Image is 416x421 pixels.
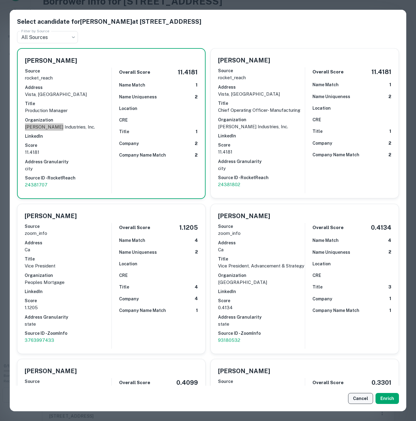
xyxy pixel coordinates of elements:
h6: Location [312,105,331,111]
p: rocket_reach [25,74,111,82]
p: [PERSON_NAME] Industries, Inc. [25,123,111,131]
h6: 4 [195,237,198,244]
p: Peoples Mortgage [25,279,111,286]
h6: Title [25,256,111,262]
p: zoom_info [218,230,305,237]
h6: Source ID - ZoomInfo [218,330,305,337]
h6: Company Name Match [119,152,166,158]
div: Chat Widget [386,372,416,402]
a: 24381707 [25,181,111,189]
h6: Title [312,128,323,135]
h6: 1 [389,307,391,314]
h6: Company Name Match [312,307,359,314]
h6: Location [312,260,331,267]
h6: Source ID - ZoomInfo [25,330,111,337]
h6: Address Granularity [218,158,305,165]
h6: Source [25,223,111,230]
h6: Name Match [312,81,339,88]
h6: 2 [389,93,391,100]
p: city [218,165,305,172]
h6: CRE [119,117,128,123]
h6: Score [25,297,111,304]
h6: 1 [389,128,391,135]
h6: 2 [389,151,391,158]
h6: Overall Score [312,379,344,386]
h6: 3 [388,284,391,291]
a: 24381802 [218,181,305,188]
p: Vice President, Advancement & Strategy [218,262,305,270]
h6: Source ID - RocketReach [218,174,305,181]
h6: Address [25,239,111,246]
h6: Name Uniqueness [312,249,350,256]
h5: [PERSON_NAME] [218,56,270,65]
p: rocket_reach [218,385,305,392]
h6: Address [218,239,305,246]
h6: 1 [196,307,198,314]
p: Vice President [25,262,111,270]
h6: 2 [389,140,391,147]
h6: Company Name Match [312,151,359,158]
p: Production Manager [25,107,111,114]
button: Cancel [348,393,373,404]
h5: 0.4099 [176,378,198,387]
h6: Score [25,142,111,149]
h6: Name Uniqueness [119,249,157,256]
h6: Company [119,140,139,147]
h6: Title [119,128,129,135]
h6: Overall Score [119,379,150,386]
h6: Company [312,295,332,302]
h6: 2 [195,140,198,147]
h6: Source [25,378,111,385]
p: Chief Operating Officer- Manufacturing [218,107,305,114]
h6: Name Uniqueness [312,93,350,100]
h6: 1 [196,128,198,135]
h6: Company [312,140,332,147]
p: city [25,165,111,172]
p: zoom_info [25,230,111,237]
h5: [PERSON_NAME] [218,211,270,221]
p: 11.4181 [25,149,111,156]
h6: 1 [196,82,198,89]
h6: 2 [195,152,198,159]
h6: Source ID - RocketReach [25,175,111,181]
h6: Organization [25,272,111,279]
h6: Title [119,284,129,290]
h6: Source [218,67,305,74]
h6: Overall Score [119,69,150,76]
h6: LinkedIn [218,288,305,295]
h6: Source [218,378,305,385]
h5: [PERSON_NAME] [25,366,77,376]
h6: Location [119,260,137,267]
p: ca [25,246,111,253]
h6: 2 [195,94,198,101]
h6: Source [218,223,305,230]
h6: 4 [195,295,198,302]
p: rocket_reach [218,74,305,81]
h6: Name Match [119,82,145,88]
h5: [PERSON_NAME] [25,56,77,65]
p: [GEOGRAPHIC_DATA] [218,279,305,286]
h6: Organization [218,116,305,123]
h6: 4 [195,284,198,291]
h6: 1 [389,295,391,302]
h5: [PERSON_NAME] [25,211,77,221]
h6: 2 [195,249,198,256]
p: zoom_info [25,385,111,392]
h6: Organization [25,117,111,123]
button: Enrich [375,393,399,404]
a: 93180532 [218,337,305,344]
h6: 1 [389,81,391,88]
p: vista, [GEOGRAPHIC_DATA] [218,90,305,98]
h5: [PERSON_NAME] [218,366,270,376]
h6: Source [25,68,111,74]
h6: Organization [218,272,305,279]
p: state [25,320,111,328]
h6: Score [218,142,305,148]
h6: Address Granularity [25,158,111,165]
h6: LinkedIn [25,133,111,140]
h6: Address [218,84,305,90]
h6: LinkedIn [218,133,305,139]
